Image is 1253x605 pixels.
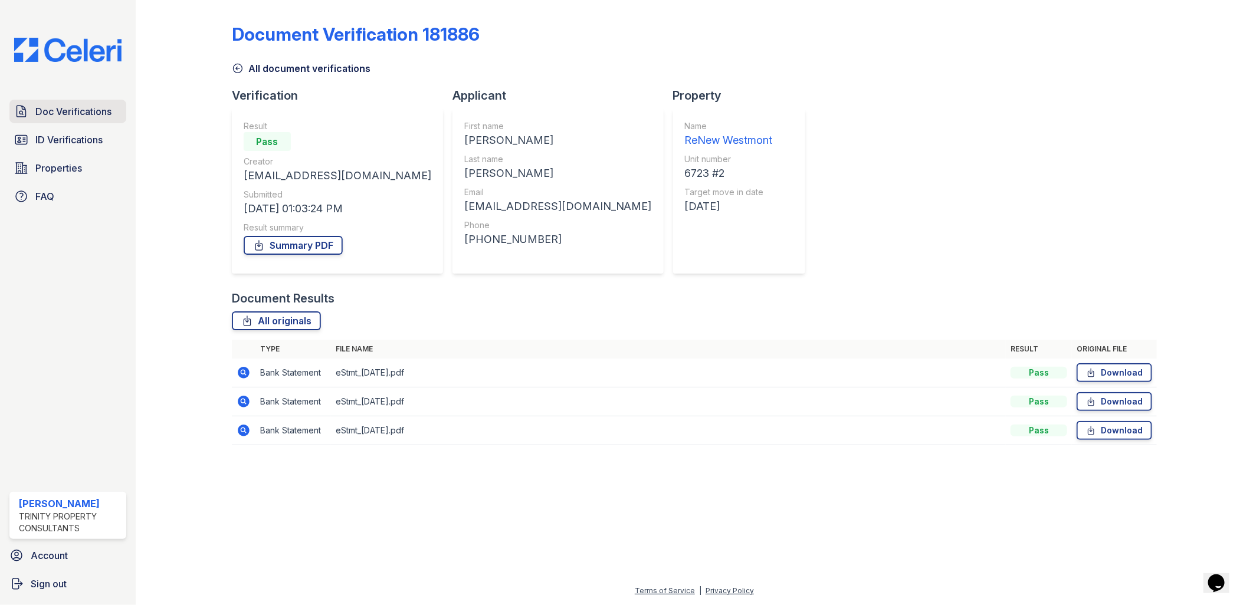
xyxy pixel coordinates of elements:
div: Unit number [685,153,773,165]
a: ID Verifications [9,128,126,152]
a: Doc Verifications [9,100,126,123]
div: 6723 #2 [685,165,773,182]
a: Summary PDF [244,236,343,255]
div: [DATE] 01:03:24 PM [244,200,431,217]
th: Type [255,340,331,359]
th: Original file [1072,340,1157,359]
iframe: chat widget [1203,558,1241,593]
div: [DATE] [685,198,773,215]
div: Pass [1011,396,1067,407]
div: Last name [464,153,652,165]
a: Name ReNew Westmont [685,120,773,149]
td: eStmt_[DATE].pdf [331,359,1006,387]
a: Account [5,544,131,567]
td: Bank Statement [255,359,331,387]
span: Doc Verifications [35,104,111,119]
td: eStmt_[DATE].pdf [331,416,1006,445]
a: Download [1077,421,1152,440]
div: [EMAIL_ADDRESS][DOMAIN_NAME] [464,198,652,215]
a: Properties [9,156,126,180]
div: Verification [232,87,452,104]
div: Pass [244,132,291,151]
div: Submitted [244,189,431,200]
div: Document Verification 181886 [232,24,480,45]
div: | [699,586,701,595]
div: ReNew Westmont [685,132,773,149]
a: All originals [232,311,321,330]
th: File name [331,340,1006,359]
a: All document verifications [232,61,370,75]
div: Email [464,186,652,198]
div: [PERSON_NAME] [464,132,652,149]
div: Pass [1011,425,1067,436]
div: [EMAIL_ADDRESS][DOMAIN_NAME] [244,167,431,184]
span: Properties [35,161,82,175]
span: ID Verifications [35,133,103,147]
div: Target move in date [685,186,773,198]
div: Property [673,87,815,104]
div: Trinity Property Consultants [19,511,122,534]
div: [PHONE_NUMBER] [464,231,652,248]
img: CE_Logo_Blue-a8612792a0a2168367f1c8372b55b34899dd931a85d93a1a3d3e32e68fde9ad4.png [5,38,131,62]
div: Pass [1011,367,1067,379]
div: Document Results [232,290,334,307]
a: Terms of Service [635,586,695,595]
th: Result [1006,340,1072,359]
td: eStmt_[DATE].pdf [331,387,1006,416]
div: Result [244,120,431,132]
a: Download [1077,392,1152,411]
div: Applicant [452,87,673,104]
a: FAQ [9,185,126,208]
a: Download [1077,363,1152,382]
a: Privacy Policy [706,586,754,595]
td: Bank Statement [255,387,331,416]
div: Phone [464,219,652,231]
div: [PERSON_NAME] [464,165,652,182]
div: [PERSON_NAME] [19,497,122,511]
span: FAQ [35,189,54,203]
div: Name [685,120,773,132]
div: First name [464,120,652,132]
span: Sign out [31,577,67,591]
td: Bank Statement [255,416,331,445]
div: Creator [244,156,431,167]
a: Sign out [5,572,131,596]
span: Account [31,548,68,563]
div: Result summary [244,222,431,234]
